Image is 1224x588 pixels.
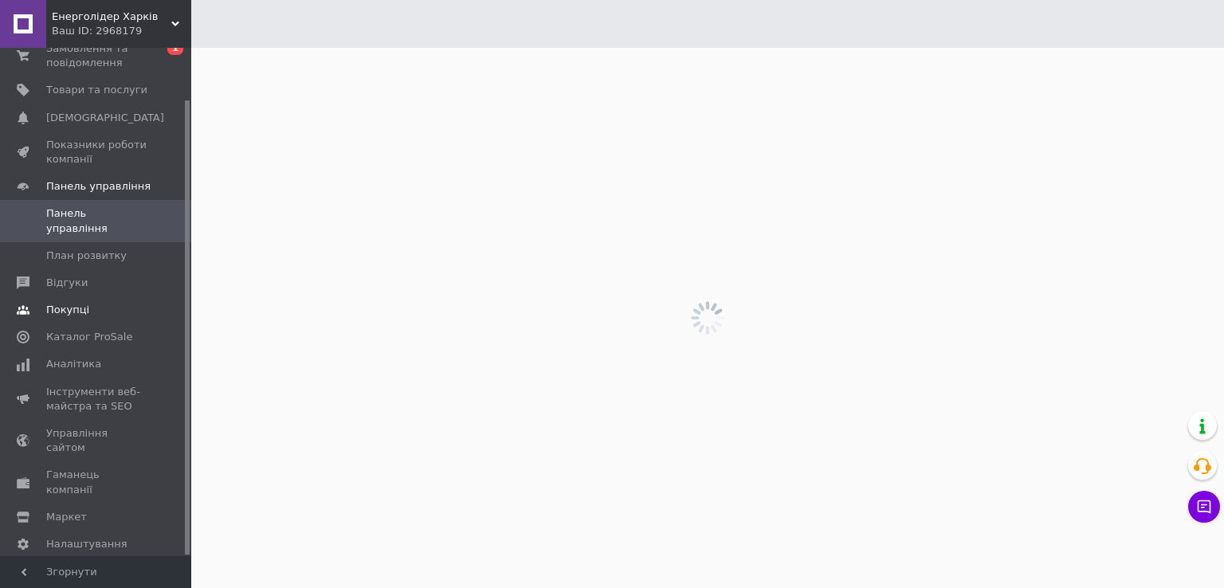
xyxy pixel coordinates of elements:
[46,276,88,290] span: Відгуки
[46,303,89,317] span: Покупці
[46,83,147,97] span: Товари та послуги
[46,41,147,70] span: Замовлення та повідомлення
[46,330,132,344] span: Каталог ProSale
[46,111,164,125] span: [DEMOGRAPHIC_DATA]
[52,10,171,24] span: Енерголідер Харків
[46,138,147,167] span: Показники роботи компанії
[46,179,151,194] span: Панель управління
[46,206,147,235] span: Панель управління
[46,468,147,496] span: Гаманець компанії
[46,426,147,455] span: Управління сайтом
[46,249,127,263] span: План розвитку
[1188,491,1220,523] button: Чат з покупцем
[52,24,191,38] div: Ваш ID: 2968179
[46,357,101,371] span: Аналітика
[167,41,183,55] span: 1
[46,510,87,524] span: Маркет
[46,537,127,551] span: Налаштування
[46,385,147,414] span: Інструменти веб-майстра та SEO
